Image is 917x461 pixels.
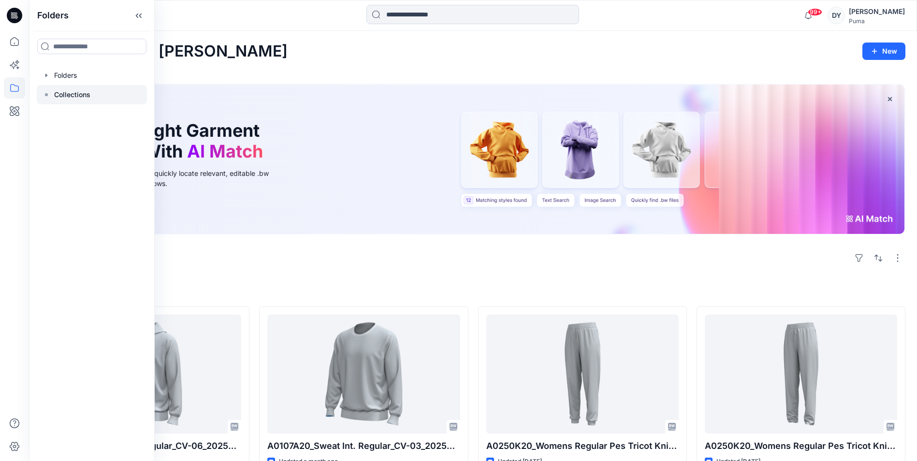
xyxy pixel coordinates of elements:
p: Collections [54,89,90,101]
p: A0250K20_Womens Regular Pes Tricot Knit Pants_High Rise_Open Hem_CV02 [705,439,897,453]
div: Use text or image search to quickly locate relevant, editable .bw files for faster design workflows. [65,168,282,188]
h2: Welcome back, [PERSON_NAME] [41,43,288,60]
div: [PERSON_NAME] [849,6,905,17]
div: Puma [849,17,905,25]
div: DY [828,7,845,24]
span: 99+ [808,8,822,16]
span: AI Match [187,141,263,162]
p: A0250K20_Womens Regular Pes Tricot Knit Pants_High Rise_Closed cuff_CV01 [486,439,679,453]
button: New [862,43,905,60]
a: A0250K20_Womens Regular Pes Tricot Knit Pants_High Rise_Closed cuff_CV01 [486,315,679,433]
h1: Find the Right Garment Instantly With [65,120,268,162]
h4: Styles [41,285,905,297]
a: A0250K20_Womens Regular Pes Tricot Knit Pants_High Rise_Open Hem_CV02 [705,315,897,433]
p: A0107A20_Sweat Int. Regular_CV-03_20250918 [267,439,460,453]
a: A0107A20_Sweat Int. Regular_CV-03_20250918 [267,315,460,433]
